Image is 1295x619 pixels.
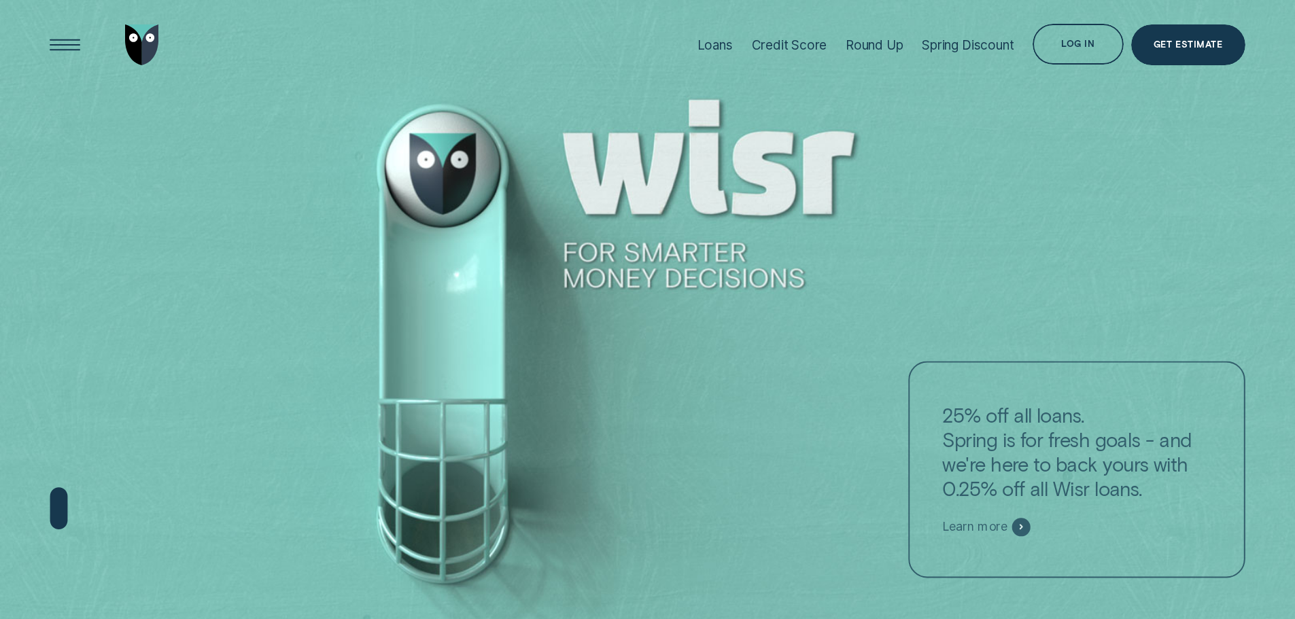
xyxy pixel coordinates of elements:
button: Log in [1033,24,1123,65]
div: Round Up [846,37,903,53]
div: Credit Score [752,37,827,53]
p: 25% off all loans. Spring is for fresh goals - and we're here to back yours with 0.25% off all Wi... [943,402,1212,501]
div: Spring Discount [922,37,1014,53]
a: 25% off all loans.Spring is for fresh goals - and we're here to back yours with 0.25% off all Wis... [908,361,1245,578]
span: Learn more [943,519,1008,534]
img: Wisr [125,24,159,65]
a: Get Estimate [1131,24,1245,65]
button: Open Menu [45,24,86,65]
div: Loans [697,37,733,53]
